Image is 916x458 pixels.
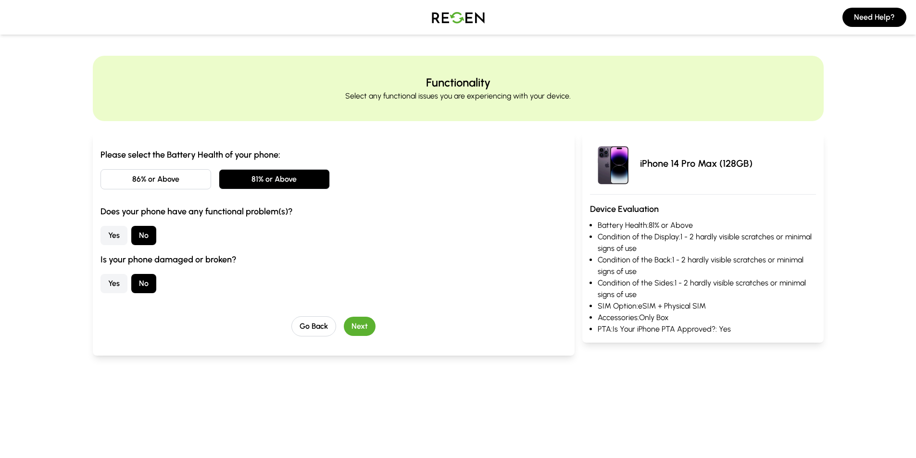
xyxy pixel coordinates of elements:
button: Yes [100,274,127,293]
button: Yes [100,226,127,245]
button: Next [344,317,376,336]
img: iPhone 14 Pro Max [590,140,636,186]
p: Select any functional issues you are experiencing with your device. [345,90,571,102]
li: Condition of the Display: 1 - 2 hardly visible scratches or minimal signs of use [598,231,816,254]
button: No [131,274,156,293]
h2: Functionality [426,75,490,90]
h3: Device Evaluation [590,202,816,216]
li: Condition of the Back: 1 - 2 hardly visible scratches or minimal signs of use [598,254,816,277]
h3: Please select the Battery Health of your phone: [100,148,567,161]
li: PTA: Is Your iPhone PTA Approved?: Yes [598,323,816,335]
li: SIM Option: eSIM + Physical SIM [598,300,816,312]
button: Need Help? [842,8,906,27]
h3: Does your phone have any functional problem(s)? [100,205,567,218]
li: Condition of the Sides: 1 - 2 hardly visible scratches or minimal signs of use [598,277,816,300]
img: Logo [425,4,492,31]
button: Go Back [291,316,336,336]
button: 81% or Above [219,169,330,189]
button: No [131,226,156,245]
p: iPhone 14 Pro Max (128GB) [640,157,753,170]
h3: Is your phone damaged or broken? [100,253,567,266]
li: Battery Health: 81% or Above [598,220,816,231]
li: Accessories: Only Box [598,312,816,323]
button: 86% or Above [100,169,212,189]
